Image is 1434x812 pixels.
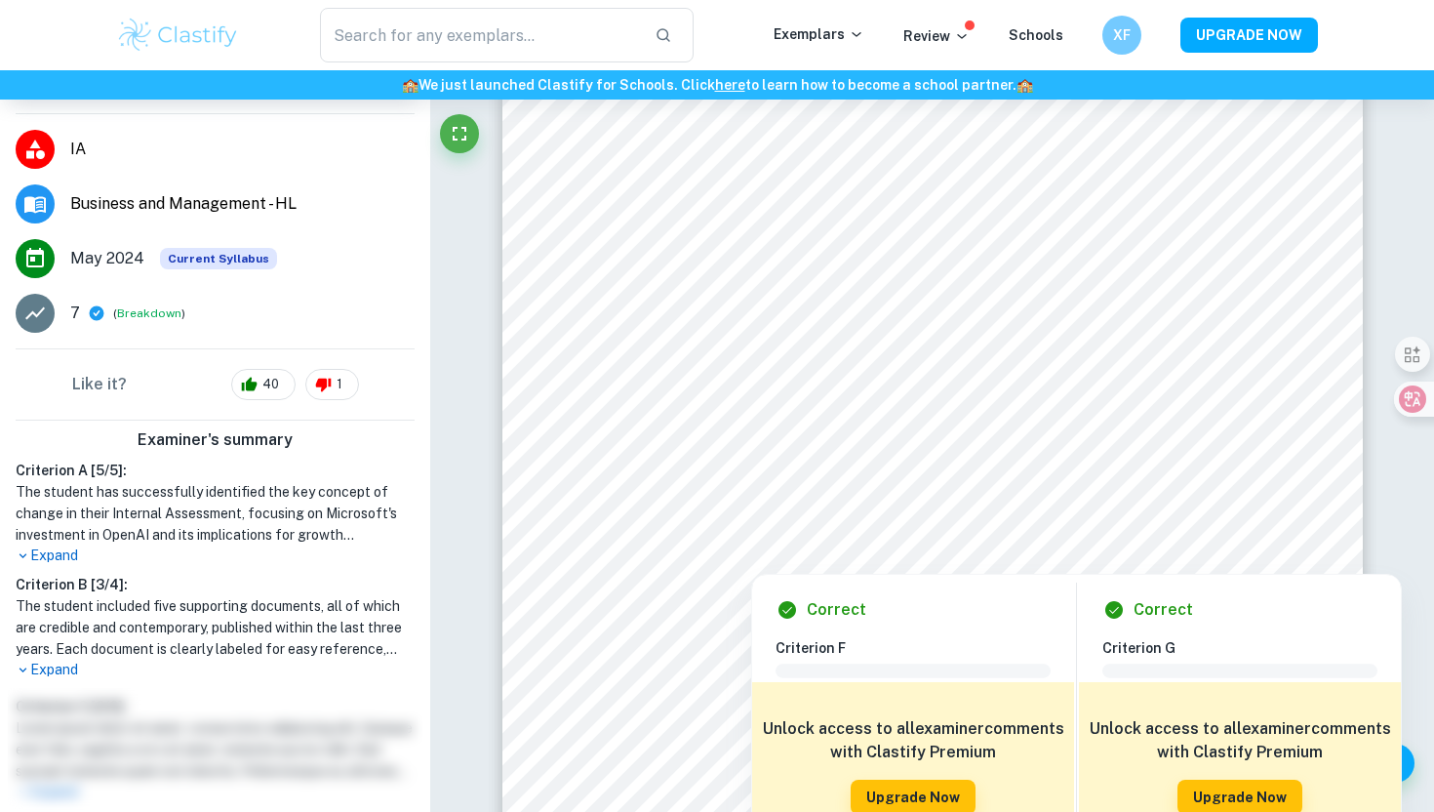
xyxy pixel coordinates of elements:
span: May 2024 [70,247,144,270]
p: Exemplars [774,23,864,45]
img: Clastify logo [116,16,240,55]
h6: Unlock access to all examiner comments with Clastify Premium [1089,717,1391,764]
div: This exemplar is based on the current syllabus. Feel free to refer to it for inspiration/ideas wh... [160,248,277,269]
h6: Unlock access to all examiner comments with Clastify Premium [762,717,1064,764]
button: Breakdown [117,304,181,322]
span: ( ) [113,304,185,323]
span: Business and Management - HL [70,192,415,216]
p: 7 [70,302,80,325]
span: Current Syllabus [160,248,277,269]
button: Fullscreen [440,114,479,153]
h6: XF [1111,24,1134,46]
p: Review [903,25,970,47]
span: 🏫 [1016,77,1033,93]
a: here [715,77,745,93]
h6: We just launched Clastify for Schools. Click to learn how to become a school partner. [4,74,1430,96]
a: Schools [1009,27,1063,43]
p: Expand [16,546,415,566]
h6: Correct [807,598,866,622]
p: Expand [16,660,415,680]
div: 40 [231,369,296,400]
button: XF [1102,16,1141,55]
h1: The student included five supporting documents, all of which are credible and contemporary, publi... [16,595,415,660]
span: 40 [252,375,290,394]
h6: Criterion B [ 3 / 4 ]: [16,574,415,595]
input: Search for any exemplars... [320,8,639,62]
h6: Examiner's summary [8,428,422,452]
h6: Criterion G [1102,637,1393,659]
span: IA [70,138,415,161]
h6: Correct [1134,598,1193,622]
h6: Criterion F [776,637,1066,659]
button: UPGRADE NOW [1180,18,1318,53]
h1: The student has successfully identified the key concept of change in their Internal Assessment, f... [16,481,415,546]
span: 1 [326,375,353,394]
div: 1 [305,369,359,400]
h6: Like it? [72,373,127,396]
h6: Criterion A [ 5 / 5 ]: [16,460,415,481]
span: 🏫 [402,77,418,93]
